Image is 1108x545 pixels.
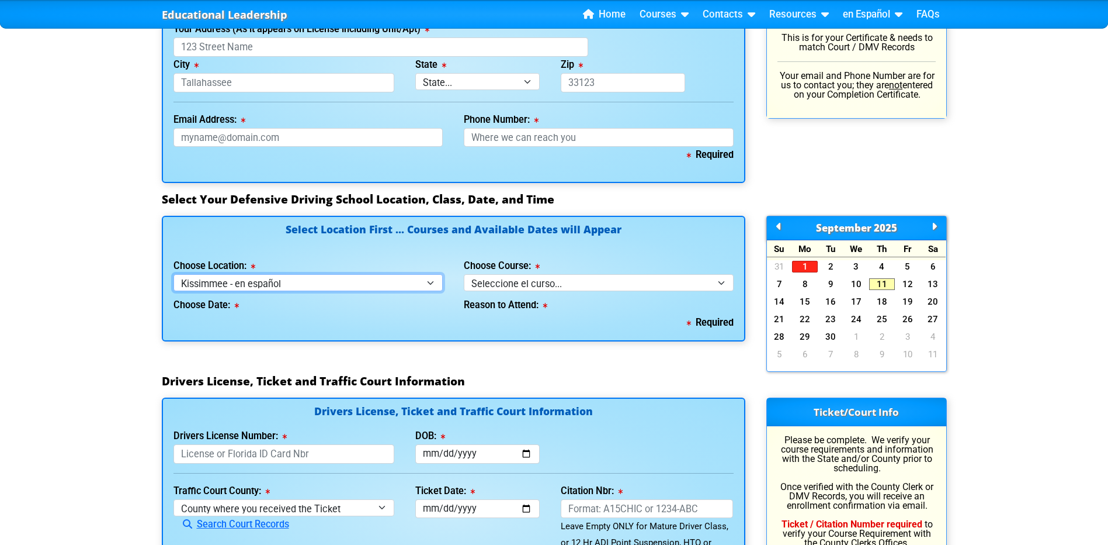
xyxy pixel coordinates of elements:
a: 10 [843,278,869,290]
a: 7 [818,349,843,360]
div: We [843,240,869,257]
a: 10 [895,349,921,360]
label: Drivers License Number: [173,432,287,441]
h4: Select Location First ... Courses and Available Dates will Appear [173,225,734,249]
a: 31 [767,261,793,272]
label: Citation Nbr: [561,487,623,496]
a: 29 [792,331,818,343]
a: 1 [843,331,869,343]
a: 28 [767,331,793,343]
label: Phone Number: [464,115,539,125]
input: Format: A15CHIC or 1234-ABC [561,499,734,519]
b: Required [687,149,734,160]
a: 18 [869,296,895,308]
a: 19 [895,296,921,308]
input: mm/dd/yyyy [415,499,540,519]
a: 5 [767,349,793,360]
label: Choose Date: [173,301,239,310]
a: Contacts [698,6,760,23]
input: 33123 [561,73,685,92]
h3: Ticket/Court Info [767,398,946,426]
a: 9 [818,278,843,290]
a: 13 [921,278,946,290]
h3: Drivers License, Ticket and Traffic Court Information [162,374,947,388]
a: Resources [765,6,833,23]
a: en Español [838,6,907,23]
div: Su [767,240,793,257]
p: Your email and Phone Number are for us to contact you; they are entered on your Completion Certif... [777,71,936,99]
a: 9 [869,349,895,360]
a: 3 [895,331,921,343]
a: Home [578,6,630,23]
a: 22 [792,313,818,325]
label: Email Address: [173,115,245,125]
a: 4 [869,261,895,272]
label: Ticket Date: [415,487,475,496]
a: 16 [818,296,843,308]
label: Choose Location: [173,261,255,271]
div: Th [869,240,895,257]
a: 23 [818,313,843,325]
h4: Drivers License, Ticket and Traffic Court Information [173,406,734,419]
span: September [816,221,871,234]
a: 21 [767,313,793,325]
input: myname@domain.com [173,128,443,147]
label: Reason to Attend: [464,301,547,310]
label: Your Address (As it appears on License including Unit/Apt) [173,25,429,34]
a: 17 [843,296,869,308]
label: DOB: [415,432,445,441]
div: Tu [818,240,843,257]
div: Fr [895,240,921,257]
div: Mo [792,240,818,257]
input: Tallahassee [173,73,395,92]
input: Where we can reach you [464,128,734,147]
label: Choose Course: [464,261,540,271]
a: 15 [792,296,818,308]
a: 12 [895,278,921,290]
a: 25 [869,313,895,325]
a: 2 [818,261,843,272]
a: 14 [767,296,793,308]
label: Traffic Court County: [173,487,270,496]
a: 3 [843,261,869,272]
a: Educational Leadership [162,5,287,25]
a: 2 [869,331,895,343]
a: Courses [635,6,693,23]
a: 8 [792,278,818,290]
a: 11 [921,349,946,360]
a: 24 [843,313,869,325]
input: 123 Street Name [173,37,588,57]
a: 4 [921,331,946,343]
u: not [889,80,902,91]
span: 2025 [874,221,897,234]
a: 11 [869,278,895,290]
a: 8 [843,349,869,360]
h3: Select Your Defensive Driving School Location, Class, Date, and Time [162,192,947,206]
a: 26 [895,313,921,325]
a: 7 [767,278,793,290]
a: FAQs [912,6,944,23]
a: 30 [818,331,843,343]
label: Zip [561,60,583,70]
label: State [415,60,446,70]
a: 1 [792,261,818,272]
div: Sa [921,240,946,257]
label: City [173,60,199,70]
a: 6 [792,349,818,360]
a: 27 [921,313,946,325]
input: mm/dd/yyyy [415,444,540,464]
b: Ticket / Citation Number required [781,519,922,530]
a: 20 [921,296,946,308]
a: 5 [895,261,921,272]
b: Required [687,317,734,328]
input: License or Florida ID Card Nbr [173,444,395,464]
a: Search Court Records [173,519,289,530]
a: 6 [921,261,946,272]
